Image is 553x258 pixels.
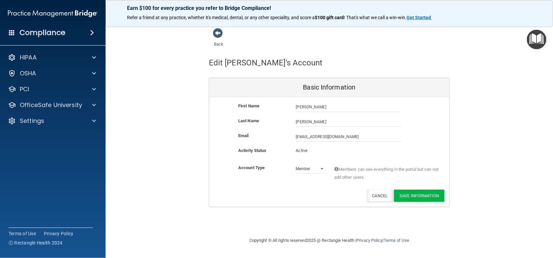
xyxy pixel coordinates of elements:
a: OfficeSafe University [8,101,96,109]
a: PCI [8,85,96,93]
p: OSHA [20,69,36,77]
a: OSHA [8,69,96,77]
img: PMB logo [8,7,98,20]
b: Email [238,133,249,138]
b: Activity Status [238,148,267,153]
span: Ⓒ Rectangle Health 2024 [9,240,63,246]
span: Members can see everything in the portal but can not add other users. [334,166,439,181]
b: First Name [238,103,259,108]
a: Terms of Use [384,238,409,243]
strong: Get Started [407,15,431,20]
span: Refer a friend at any practice, whether it's medical, dental, or any other speciality, and score a [127,15,315,20]
p: HIPAA [20,54,37,61]
p: Earn $100 for every practice you refer to Bridge Compliance! [127,5,532,11]
strong: $100 gift card [315,15,344,20]
p: OfficeSafe University [20,101,82,109]
button: Save Information [394,190,444,202]
div: Copyright © All rights reserved 2025 @ Rectangle Health | | [209,230,450,251]
p: Active [296,147,324,155]
button: Cancel [367,190,393,202]
h4: Edit [PERSON_NAME]'s Account [209,58,323,67]
a: Get Started [407,15,432,20]
span: ! That's what we call a win-win. [344,15,407,20]
div: Basic Information [209,78,449,97]
p: PCI [20,85,29,93]
b: Last Name [238,118,259,123]
a: Privacy Policy [356,238,382,243]
a: Terms of Use [9,230,36,237]
h4: Compliance [19,28,65,37]
a: Privacy Policy [44,230,74,237]
a: Back [214,34,223,47]
b: Account Type [238,165,265,170]
a: Settings [8,117,96,125]
button: Open Resource Center [527,30,546,49]
a: HIPAA [8,54,96,61]
p: Settings [20,117,44,125]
